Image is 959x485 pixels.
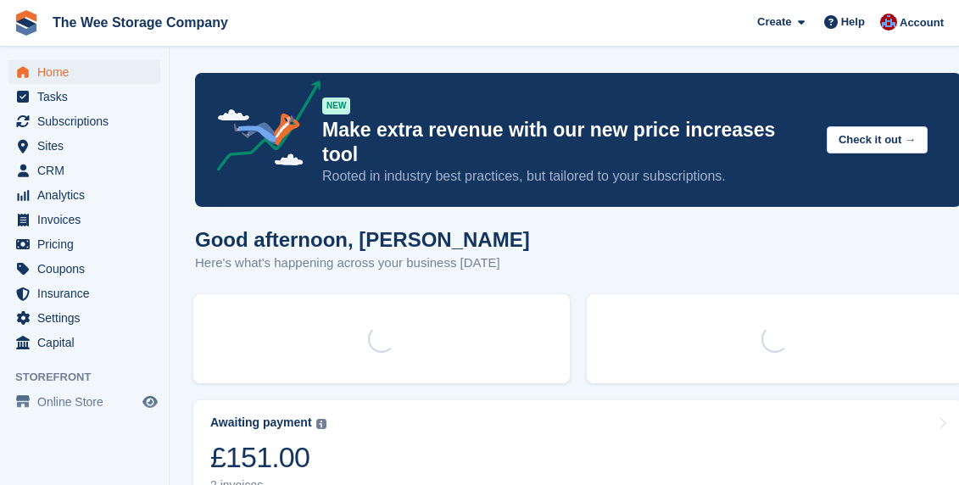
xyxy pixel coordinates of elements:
[322,98,350,114] div: NEW
[757,14,791,31] span: Create
[8,159,160,182] a: menu
[8,60,160,84] a: menu
[203,81,321,177] img: price-adjustments-announcement-icon-8257ccfd72463d97f412b2fc003d46551f7dbcb40ab6d574587a9cd5c0d94...
[37,60,139,84] span: Home
[37,282,139,305] span: Insurance
[37,232,139,256] span: Pricing
[37,183,139,207] span: Analytics
[8,232,160,256] a: menu
[880,14,897,31] img: Scott Ritchie
[900,14,944,31] span: Account
[140,392,160,412] a: Preview store
[8,306,160,330] a: menu
[14,10,39,36] img: stora-icon-8386f47178a22dfd0bd8f6a31ec36ba5ce8667c1dd55bd0f319d3a0aa187defe.svg
[8,109,160,133] a: menu
[8,390,160,414] a: menu
[8,208,160,231] a: menu
[322,118,813,167] p: Make extra revenue with our new price increases tool
[210,440,326,475] div: £151.00
[8,85,160,109] a: menu
[8,331,160,354] a: menu
[316,419,326,429] img: icon-info-grey-7440780725fd019a000dd9b08b2336e03edf1995a4989e88bcd33f0948082b44.svg
[827,126,928,154] button: Check it out →
[8,282,160,305] a: menu
[37,390,139,414] span: Online Store
[37,159,139,182] span: CRM
[15,369,169,386] span: Storefront
[37,257,139,281] span: Coupons
[322,167,813,186] p: Rooted in industry best practices, but tailored to your subscriptions.
[37,109,139,133] span: Subscriptions
[210,415,312,430] div: Awaiting payment
[46,8,235,36] a: The Wee Storage Company
[195,254,530,273] p: Here's what's happening across your business [DATE]
[37,134,139,158] span: Sites
[37,208,139,231] span: Invoices
[841,14,865,31] span: Help
[195,228,530,251] h1: Good afternoon, [PERSON_NAME]
[8,134,160,158] a: menu
[8,257,160,281] a: menu
[37,85,139,109] span: Tasks
[8,183,160,207] a: menu
[37,331,139,354] span: Capital
[37,306,139,330] span: Settings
